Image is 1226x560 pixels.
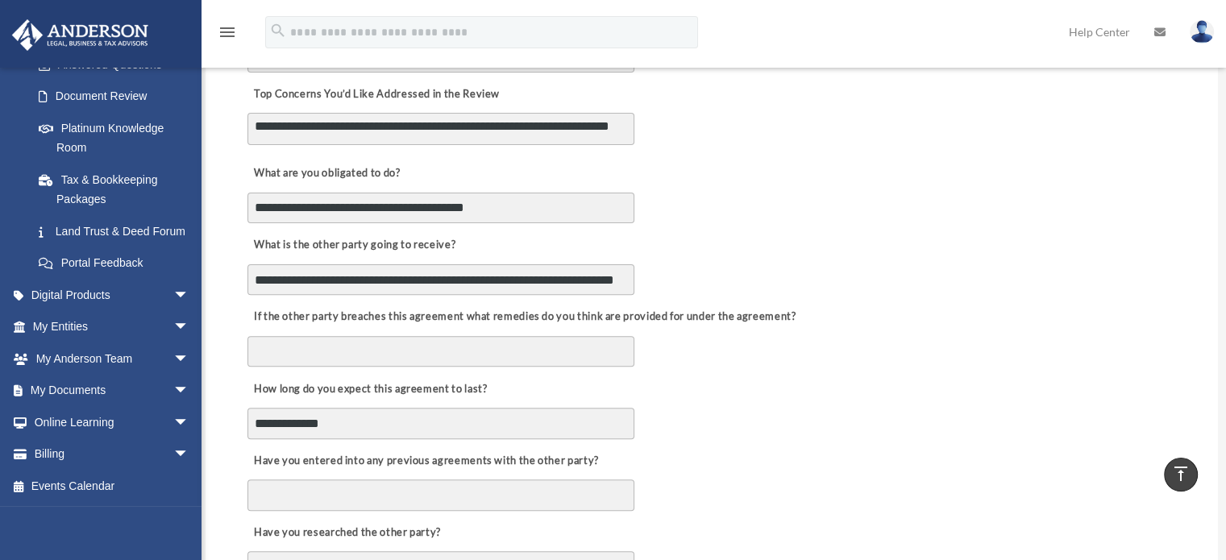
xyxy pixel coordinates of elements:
[247,234,459,257] label: What is the other party going to receive?
[23,247,214,280] a: Portal Feedback
[11,375,214,407] a: My Documentsarrow_drop_down
[11,406,214,438] a: Online Learningarrow_drop_down
[23,164,214,215] a: Tax & Bookkeeping Packages
[173,375,206,408] span: arrow_drop_down
[247,378,491,400] label: How long do you expect this agreement to last?
[247,521,445,544] label: Have you researched the other party?
[218,28,237,42] a: menu
[7,19,153,51] img: Anderson Advisors Platinum Portal
[1190,20,1214,44] img: User Pic
[11,470,214,502] a: Events Calendar
[247,306,800,329] label: If the other party breaches this agreement what remedies do you think are provided for under the ...
[11,342,214,375] a: My Anderson Teamarrow_drop_down
[173,438,206,471] span: arrow_drop_down
[173,342,206,375] span: arrow_drop_down
[173,311,206,344] span: arrow_drop_down
[173,279,206,312] span: arrow_drop_down
[1164,458,1198,492] a: vertical_align_top
[1171,464,1191,483] i: vertical_align_top
[23,215,214,247] a: Land Trust & Deed Forum
[173,406,206,439] span: arrow_drop_down
[218,23,237,42] i: menu
[247,83,504,106] label: Top Concerns You’d Like Addressed in the Review
[11,279,214,311] a: Digital Productsarrow_drop_down
[247,450,603,472] label: Have you entered into any previous agreements with the other party?
[23,81,206,113] a: Document Review
[247,163,409,185] label: What are you obligated to do?
[11,311,214,343] a: My Entitiesarrow_drop_down
[269,22,287,39] i: search
[11,438,214,471] a: Billingarrow_drop_down
[23,112,214,164] a: Platinum Knowledge Room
